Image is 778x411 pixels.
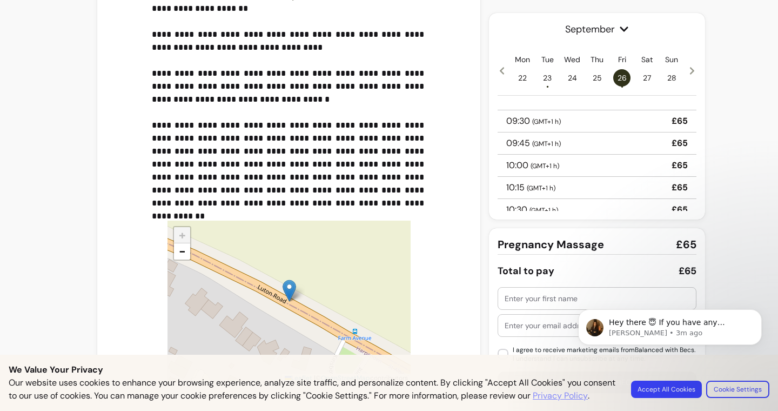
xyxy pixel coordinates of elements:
[672,203,688,216] p: £65
[663,69,680,87] span: 28
[539,69,556,87] span: 23
[515,54,530,65] p: Mon
[672,181,688,194] p: £65
[564,69,581,87] span: 24
[532,140,561,148] span: ( GMT+1 h )
[529,206,558,215] span: ( GMT+1 h )
[532,117,561,126] span: ( GMT+1 h )
[641,54,653,65] p: Sat
[531,162,559,170] span: ( GMT+1 h )
[672,137,688,150] p: £65
[498,263,554,279] div: Total to pay
[679,263,696,279] div: £65
[514,69,531,87] span: 22
[505,293,689,304] input: Enter your first name
[179,243,186,259] span: −
[506,203,558,216] p: 10:30
[591,54,603,65] p: Thu
[506,137,561,150] p: 09:45
[506,115,561,128] p: 09:30
[588,69,606,87] span: 25
[9,363,769,376] p: We Value Your Privacy
[546,81,549,92] span: •
[621,81,623,92] span: •
[672,159,688,172] p: £65
[541,54,554,65] p: Tue
[613,69,631,87] span: 26
[618,54,626,65] p: Fri
[533,389,588,402] a: Privacy Policy
[672,115,688,128] p: £65
[179,227,186,243] span: +
[506,159,559,172] p: 10:00
[505,320,689,331] input: Enter your email address
[564,54,580,65] p: Wed
[283,280,296,302] img: Balanced with Becs
[498,22,696,37] span: September
[9,376,618,402] p: Our website uses cookies to enhance your browsing experience, analyze site traffic, and personali...
[174,243,190,260] a: Zoom out
[562,287,778,406] iframe: Intercom notifications message
[527,184,555,193] span: ( GMT+1 h )
[506,181,555,194] p: 10:15
[676,237,696,252] span: £65
[665,54,678,65] p: Sun
[638,69,655,87] span: 27
[174,227,190,243] a: Zoom in
[498,237,604,252] span: Pregnancy Massage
